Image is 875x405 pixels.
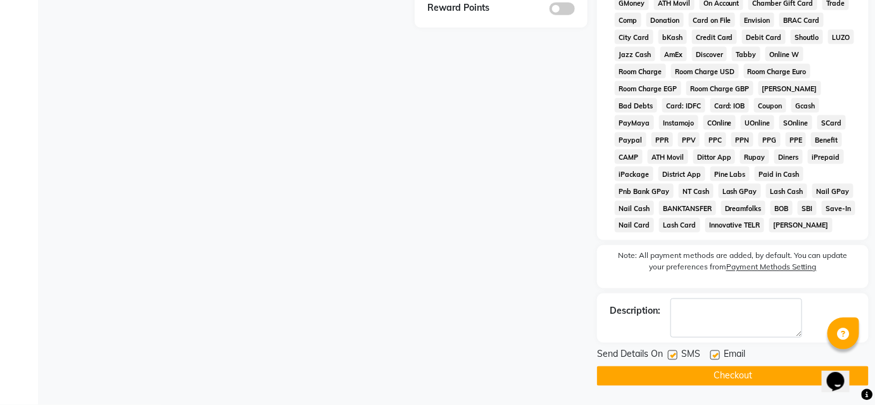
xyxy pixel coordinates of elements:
span: Lash Card [659,218,700,233]
span: Rupay [740,150,769,164]
span: COnline [703,115,736,130]
span: City Card [615,30,653,44]
span: bKash [658,30,687,44]
span: Online W [765,47,803,61]
span: District App [658,167,705,181]
span: BOB [771,201,793,215]
span: Card on File [689,13,736,27]
span: SOnline [779,115,812,130]
span: ATH Movil [648,150,688,164]
span: Shoutlo [791,30,823,44]
label: Note: All payment methods are added, by default. You can update your preferences from [610,250,856,278]
span: Nail GPay [812,184,853,198]
span: Card: IDFC [662,98,705,113]
span: [PERSON_NAME] [769,218,833,233]
span: Paypal [615,132,646,147]
span: [PERSON_NAME] [759,81,822,96]
span: SCard [817,115,846,130]
span: Room Charge Euro [744,64,811,79]
span: Innovative TELR [705,218,765,233]
span: Benefit [811,132,842,147]
span: Pnb Bank GPay [615,184,674,198]
span: BRAC Card [779,13,824,27]
span: Discover [692,47,727,61]
span: Jazz Cash [615,47,655,61]
span: UOnline [741,115,774,130]
span: Donation [646,13,684,27]
span: PPV [678,132,700,147]
span: Card: IOB [710,98,750,113]
span: NT Cash [679,184,714,198]
span: Email [724,348,745,364]
span: Pine Labs [710,167,750,181]
span: Save-In [822,201,855,215]
span: Gcash [791,98,819,113]
span: Envision [740,13,774,27]
iframe: chat widget [822,354,862,392]
span: iPrepaid [808,150,844,164]
span: AmEx [660,47,687,61]
span: CAMP [615,150,643,164]
span: Nail Cash [615,201,654,215]
span: PPG [759,132,781,147]
span: SMS [681,348,700,364]
span: BANKTANSFER [659,201,716,215]
div: Reward Points [418,1,501,15]
span: Room Charge USD [671,64,739,79]
span: Lash Cash [766,184,807,198]
span: Comp [615,13,641,27]
span: Tabby [732,47,760,61]
span: LUZO [828,30,854,44]
div: Description: [610,305,660,318]
span: Dreamfolks [721,201,766,215]
span: Room Charge [615,64,666,79]
span: PPR [652,132,673,147]
button: Checkout [597,366,869,386]
span: Room Charge GBP [686,81,753,96]
span: Dittor App [693,150,736,164]
span: Paid in Cash [755,167,803,181]
span: Nail Card [615,218,654,233]
span: Instamojo [659,115,698,130]
span: Lash GPay [719,184,762,198]
label: Payment Methods Setting [726,262,817,273]
span: Room Charge EGP [615,81,681,96]
span: Diners [774,150,803,164]
span: Coupon [754,98,786,113]
span: PayMaya [615,115,654,130]
span: iPackage [615,167,653,181]
span: SBI [798,201,817,215]
span: PPE [786,132,807,147]
span: PPN [731,132,753,147]
span: Credit Card [692,30,738,44]
span: Send Details On [597,348,663,364]
span: Bad Debts [615,98,657,113]
span: PPC [705,132,726,147]
span: Debit Card [742,30,786,44]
